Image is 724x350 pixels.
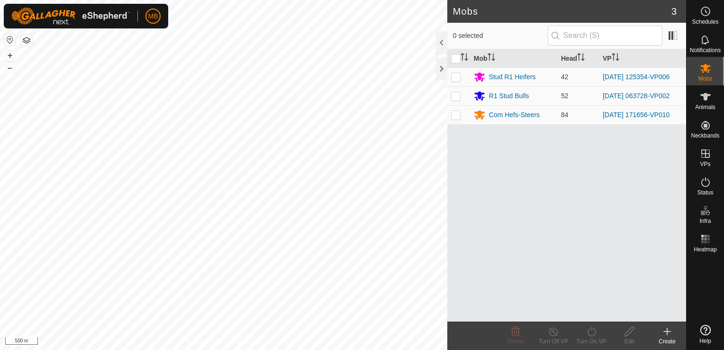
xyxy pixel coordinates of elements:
button: – [4,62,16,74]
img: Gallagher Logo [11,8,130,25]
span: Schedules [692,19,718,25]
span: Heatmap [694,247,717,252]
a: [DATE] 171656-VP010 [603,111,670,119]
div: Stud R1 Heifers [489,72,536,82]
a: [DATE] 063728-VP002 [603,92,670,100]
span: MB [148,11,158,21]
div: Turn On VP [572,337,610,346]
span: Animals [695,104,715,110]
th: Mob [470,49,557,68]
span: Infra [699,218,711,224]
span: 0 selected [453,31,548,41]
h2: Mobs [453,6,671,17]
p-sorticon: Activate to sort [612,55,619,62]
p-sorticon: Activate to sort [461,55,468,62]
span: Help [699,338,711,344]
span: Neckbands [691,133,719,138]
div: Edit [610,337,648,346]
div: R1 Stud Bulls [489,91,529,101]
input: Search (S) [548,26,662,46]
th: Head [557,49,599,68]
div: Turn Off VP [534,337,572,346]
span: Mobs [698,76,712,82]
span: Notifications [690,47,721,53]
span: 52 [561,92,569,100]
button: Reset Map [4,34,16,46]
a: Contact Us [233,338,261,346]
span: 3 [671,4,677,18]
p-sorticon: Activate to sort [488,55,495,62]
span: Status [697,190,713,195]
button: + [4,50,16,61]
div: Create [648,337,686,346]
a: [DATE] 125354-VP006 [603,73,670,81]
span: Delete [507,338,524,345]
span: 42 [561,73,569,81]
p-sorticon: Activate to sort [577,55,585,62]
a: Help [687,321,724,348]
th: VP [599,49,686,68]
div: Com Hefs-Steers [489,110,540,120]
span: 84 [561,111,569,119]
a: Privacy Policy [186,338,222,346]
button: Map Layers [21,35,32,46]
span: VPs [700,161,710,167]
